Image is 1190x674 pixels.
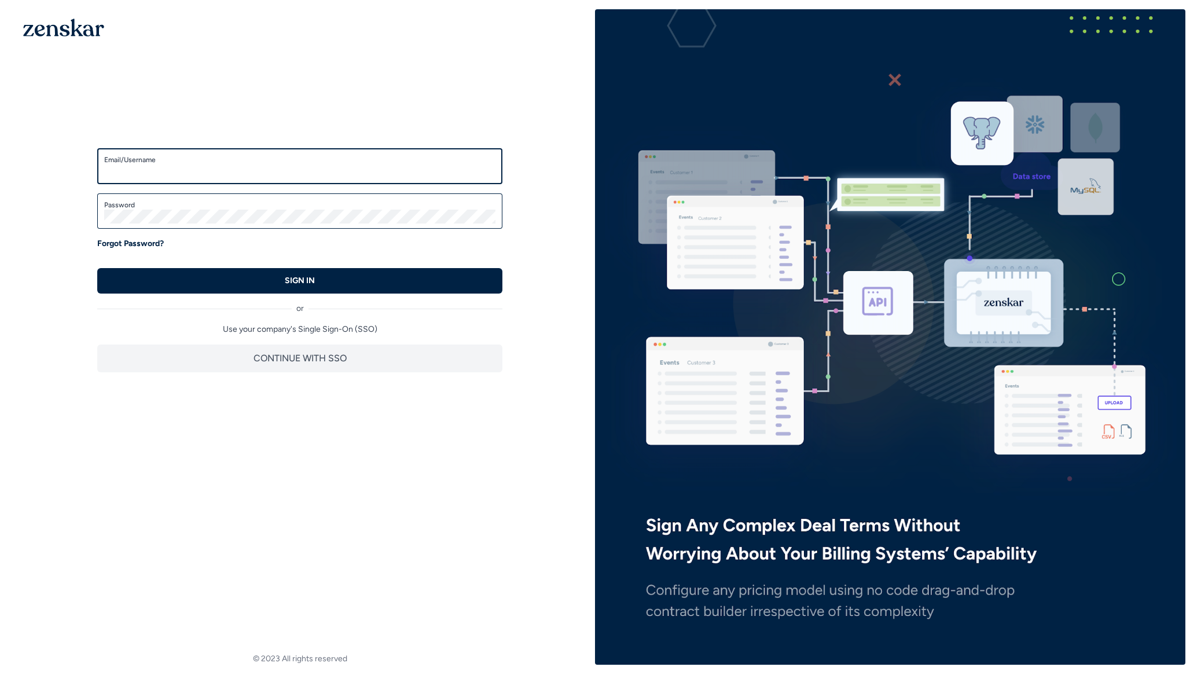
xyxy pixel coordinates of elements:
img: 1OGAJ2xQqyY4LXKgY66KYq0eOWRCkrZdAb3gUhuVAqdWPZE9SRJmCz+oDMSn4zDLXe31Ii730ItAGKgCKgCCgCikA4Av8PJUP... [23,19,104,36]
button: SIGN IN [97,268,502,294]
p: Use your company's Single Sign-On (SSO) [97,324,502,335]
label: Password [104,200,495,210]
label: Email/Username [104,155,495,164]
a: Forgot Password? [97,238,164,250]
p: SIGN IN [285,275,315,287]
button: CONTINUE WITH SSO [97,345,502,372]
div: or [97,294,502,314]
footer: © 2023 All rights reserved [5,653,595,665]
